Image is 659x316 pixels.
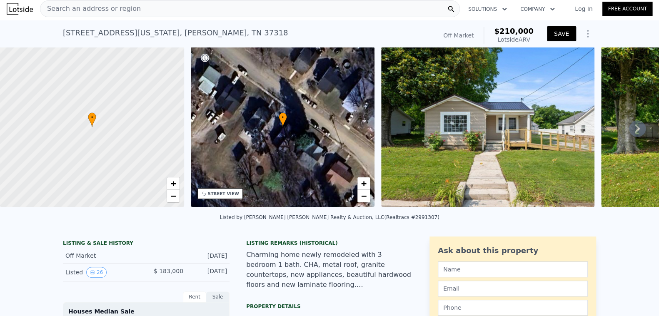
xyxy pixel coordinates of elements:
span: − [170,191,176,201]
img: Lotside [7,3,33,15]
div: Off Market [65,251,140,260]
div: Lotside ARV [494,35,534,44]
div: STREET VIEW [208,191,239,197]
div: [DATE] [190,251,227,260]
span: • [88,114,96,121]
button: Solutions [462,2,514,17]
a: Zoom in [167,177,180,190]
span: + [170,178,176,189]
div: Rent [183,291,206,302]
div: Off Market [443,31,474,40]
span: − [361,191,367,201]
div: Houses Median Sale [68,307,224,316]
div: Property details [246,303,413,310]
button: Show Options [579,25,596,42]
div: [DATE] [190,267,227,278]
div: Listing Remarks (Historical) [246,240,413,246]
div: Charming home newly remodeled with 3 bedroom 1 bath. CHA, metal roof, granite countertops, new ap... [246,250,413,290]
div: Sale [206,291,230,302]
span: • [279,114,287,121]
button: SAVE [547,26,576,41]
span: $ 183,000 [154,268,183,274]
a: Free Account [602,2,652,16]
a: Zoom in [357,177,370,190]
div: Ask about this property [438,245,588,256]
input: Name [438,261,588,277]
div: • [88,112,96,127]
button: View historical data [86,267,107,278]
div: [STREET_ADDRESS][US_STATE] , [PERSON_NAME] , TN 37318 [63,27,288,39]
input: Email [438,281,588,296]
span: Search an address or region [40,4,141,14]
div: Listed by [PERSON_NAME] [PERSON_NAME] Realty & Auction, LLC (Realtracs #2991307) [220,214,439,220]
a: Zoom out [167,190,180,202]
input: Phone [438,300,588,316]
img: Sale: 167700363 Parcel: 88257948 [381,47,594,207]
a: Log In [565,5,602,13]
button: Company [514,2,562,17]
span: + [361,178,367,189]
div: LISTING & SALE HISTORY [63,240,230,248]
a: Zoom out [357,190,370,202]
span: $210,000 [494,27,534,35]
div: Listed [65,267,140,278]
div: • [279,112,287,127]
